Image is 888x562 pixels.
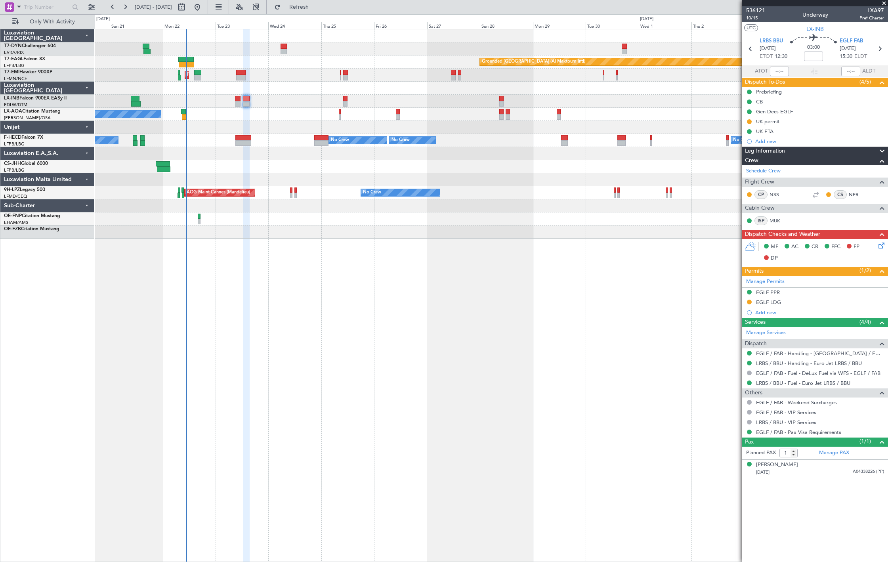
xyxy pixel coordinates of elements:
a: 9H-LPZLegacy 500 [4,187,45,192]
div: No Crew [331,134,349,146]
a: LFMD/CEQ [4,193,27,199]
a: EGLF / FAB - Handling - [GEOGRAPHIC_DATA] / EGLF / FAB [756,350,884,357]
div: CB [756,98,763,105]
a: T7-EAGLFalcon 8X [4,57,45,61]
div: EGLF LDG [756,299,781,306]
div: Thu 2 [691,22,744,29]
span: T7-DYN [4,44,22,48]
a: LRBS / BBU - Fuel - Euro Jet LRBS / BBU [756,380,850,386]
button: UTC [744,24,758,31]
div: No Crew [391,134,410,146]
span: ELDT [854,53,867,61]
div: EGLF PPR [756,289,780,296]
div: [DATE] [96,16,110,23]
a: LFPB/LBG [4,167,25,173]
a: NSS [770,191,787,198]
span: LRBS BBU [760,37,783,45]
div: Add new [755,309,884,316]
span: Dispatch To-Dos [745,78,785,87]
span: DP [771,254,778,262]
span: MF [771,243,778,251]
span: LX-INB [806,25,824,33]
a: OE-FZBCitation Mustang [4,227,59,231]
div: AOG Maint Cannes (Mandelieu) [187,187,250,199]
span: (4/5) [859,78,871,86]
span: Refresh [283,4,316,10]
span: Cabin Crew [745,204,775,213]
div: Sun 21 [110,22,162,29]
span: 15:30 [840,53,852,61]
span: Crew [745,156,758,165]
span: 536121 [746,6,765,15]
a: EDLW/DTM [4,102,27,108]
a: Schedule Crew [746,167,781,175]
a: LRBS / BBU - VIP Services [756,419,816,426]
div: [DATE] [640,16,653,23]
label: Planned PAX [746,449,776,457]
span: EGLF FAB [840,37,863,45]
a: EGLF / FAB - VIP Services [756,409,816,416]
div: Mon 29 [533,22,586,29]
span: CR [812,243,818,251]
span: [DATE] [760,45,776,53]
a: LFPB/LBG [4,141,25,147]
a: LFMN/NCE [4,76,27,82]
div: Grounded [GEOGRAPHIC_DATA] (Al Maktoum Intl) [482,56,585,68]
div: Add new [755,138,884,145]
button: Only With Activity [9,15,86,28]
span: Dispatch [745,339,767,348]
a: EGLF / FAB - Pax Visa Requirements [756,429,841,436]
span: FP [854,243,859,251]
span: ALDT [862,67,875,75]
div: Planned Maint [GEOGRAPHIC_DATA] [187,69,263,81]
a: [PERSON_NAME]/QSA [4,115,51,121]
span: Others [745,388,762,398]
div: [PERSON_NAME] [756,461,798,469]
a: CS-JHHGlobal 6000 [4,161,48,166]
span: Pref Charter [859,15,884,21]
div: Wed 24 [268,22,321,29]
span: [DATE] - [DATE] [135,4,172,11]
a: EVRA/RIX [4,50,24,55]
a: EGLF / FAB - Weekend Surcharges [756,399,837,406]
span: ETOT [760,53,773,61]
span: ATOT [755,67,768,75]
div: UK permit [756,118,780,125]
a: EGLF / FAB - Fuel - DeLux Fuel via WFS - EGLF / FAB [756,370,880,377]
span: [DATE] [756,469,770,475]
span: 12:30 [775,53,787,61]
a: NER [849,191,867,198]
a: LX-AOACitation Mustang [4,109,61,114]
span: F-HECD [4,135,21,140]
div: ISP [754,216,768,225]
span: OE-FNP [4,214,22,218]
span: LX-INB [4,96,19,101]
span: T7-EAGL [4,57,23,61]
span: OE-FZB [4,227,21,231]
a: T7-DYNChallenger 604 [4,44,56,48]
div: Underway [802,11,828,19]
div: Sat 27 [427,22,480,29]
button: Refresh [271,1,318,13]
a: Manage Permits [746,278,785,286]
div: Tue 30 [586,22,638,29]
span: LX-AOA [4,109,22,114]
span: 03:00 [807,44,820,52]
div: Sun 28 [480,22,533,29]
div: Thu 25 [321,22,374,29]
div: Tue 23 [216,22,268,29]
a: LFPB/LBG [4,63,25,69]
a: LX-INBFalcon 900EX EASy II [4,96,67,101]
div: Prebriefing [756,88,782,95]
a: LRBS / BBU - Handling - Euro Jet LRBS / BBU [756,360,862,367]
span: Leg Information [745,147,785,156]
a: F-HECDFalcon 7X [4,135,43,140]
span: Services [745,318,766,327]
div: Fri 26 [374,22,427,29]
input: Trip Number [24,1,70,13]
div: Wed 1 [639,22,691,29]
span: AC [791,243,798,251]
span: 10/15 [746,15,765,21]
div: CS [834,190,847,199]
a: MUK [770,217,787,224]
